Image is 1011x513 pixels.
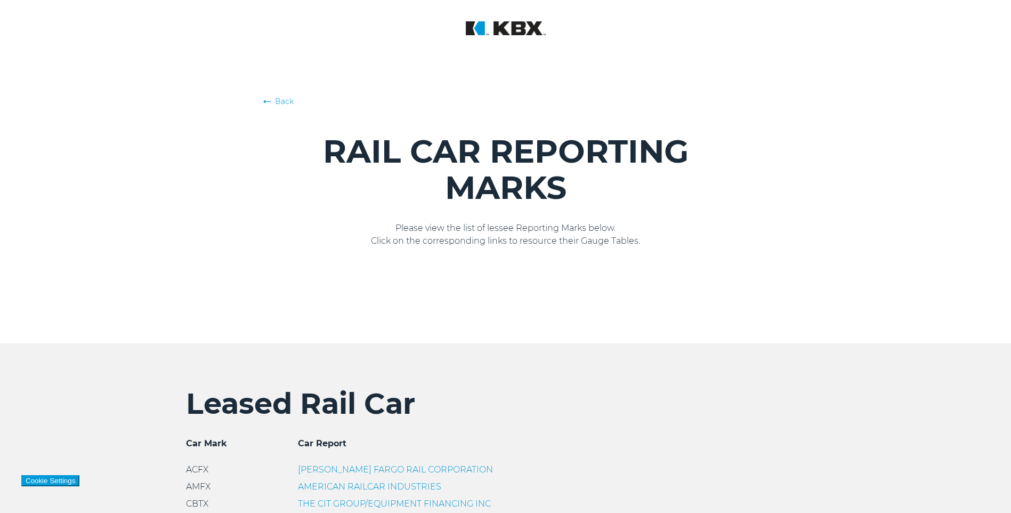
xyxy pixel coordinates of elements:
h2: Leased Rail Car [186,386,826,421]
span: Car Report [298,438,346,448]
p: Please view the list of lessee Reporting Marks below. Click on the corresponding links to resourc... [263,222,748,247]
a: [PERSON_NAME] FARGO RAIL CORPORATION [298,464,493,475]
span: AMFX [186,482,211,492]
a: THE CIT GROUP/EQUIPMENT FINANCING INC [298,499,491,509]
a: AMERICAN RAILCAR INDUSTRIES [298,482,441,492]
h1: RAIL CAR REPORTING MARKS [263,133,748,206]
img: KBX Logistics [466,21,546,35]
span: ACFX [186,464,208,475]
button: Cookie Settings [21,475,79,486]
span: Car Mark [186,438,227,448]
span: CBTX [186,499,208,509]
a: Back [263,96,748,107]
